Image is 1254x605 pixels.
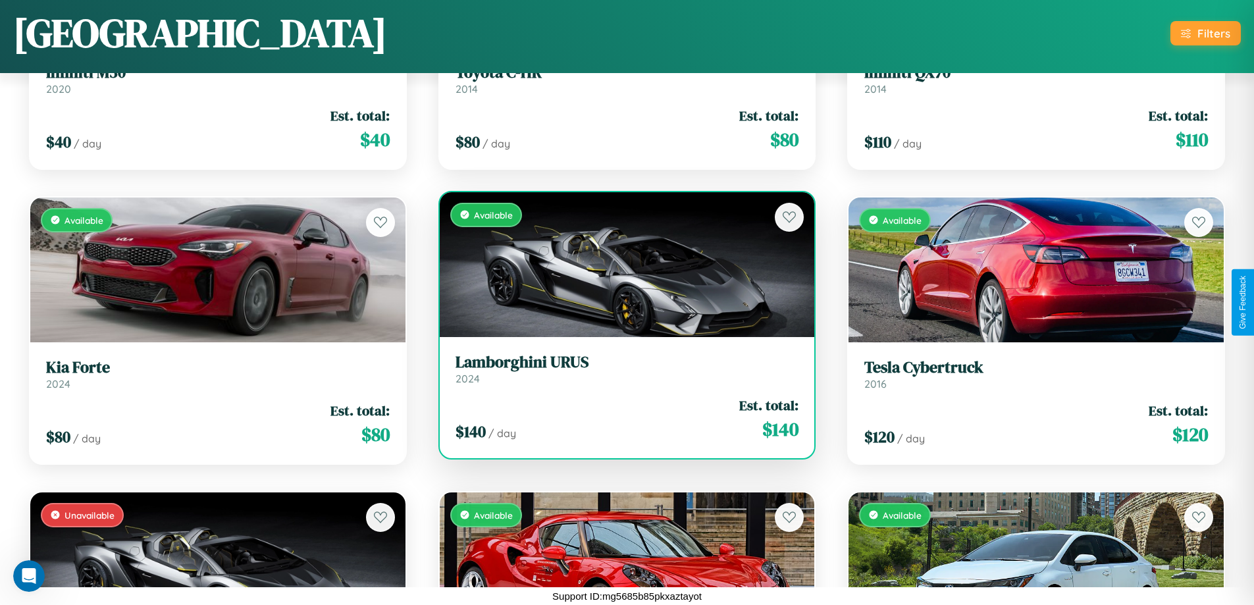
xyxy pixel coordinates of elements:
div: Filters [1197,26,1230,40]
span: $ 80 [46,426,70,448]
a: Lamborghini URUS2024 [456,353,799,385]
h3: Lamborghini URUS [456,353,799,372]
span: / day [74,137,101,150]
span: $ 80 [361,421,390,448]
span: $ 140 [456,421,486,442]
h1: [GEOGRAPHIC_DATA] [13,6,387,60]
h3: Infiniti QX70 [864,63,1208,82]
span: $ 120 [1172,421,1208,448]
span: 2014 [864,82,887,95]
span: 2014 [456,82,478,95]
span: Est. total: [1149,106,1208,125]
span: Available [883,215,922,226]
span: $ 110 [864,131,891,153]
h3: Tesla Cybertruck [864,358,1208,377]
span: $ 110 [1176,126,1208,153]
span: Est. total: [1149,401,1208,420]
span: $ 80 [456,131,480,153]
span: $ 140 [762,416,798,442]
span: / day [73,432,101,445]
h3: Kia Forte [46,358,390,377]
span: $ 40 [360,126,390,153]
div: Give Feedback [1238,276,1247,329]
span: Est. total: [330,401,390,420]
a: Infiniti M302020 [46,63,390,95]
span: $ 40 [46,131,71,153]
h3: Toyota C-HR [456,63,799,82]
span: Available [883,510,922,521]
span: / day [488,427,516,440]
a: Kia Forte2024 [46,358,390,390]
span: $ 120 [864,426,895,448]
h3: Infiniti M30 [46,63,390,82]
span: Est. total: [739,106,798,125]
span: 2016 [864,377,887,390]
span: / day [483,137,510,150]
span: 2020 [46,82,71,95]
span: Est. total: [330,106,390,125]
a: Toyota C-HR2014 [456,63,799,95]
span: Available [474,510,513,521]
a: Tesla Cybertruck2016 [864,358,1208,390]
span: Available [65,215,103,226]
iframe: Intercom live chat [13,560,45,592]
span: Available [474,209,513,221]
a: Infiniti QX702014 [864,63,1208,95]
span: $ 80 [770,126,798,153]
span: Est. total: [739,396,798,415]
span: / day [894,137,922,150]
button: Filters [1170,21,1241,45]
p: Support ID: mg5685b85pkxaztayot [552,587,702,605]
span: 2024 [456,372,480,385]
span: 2024 [46,377,70,390]
span: Unavailable [65,510,115,521]
span: / day [897,432,925,445]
